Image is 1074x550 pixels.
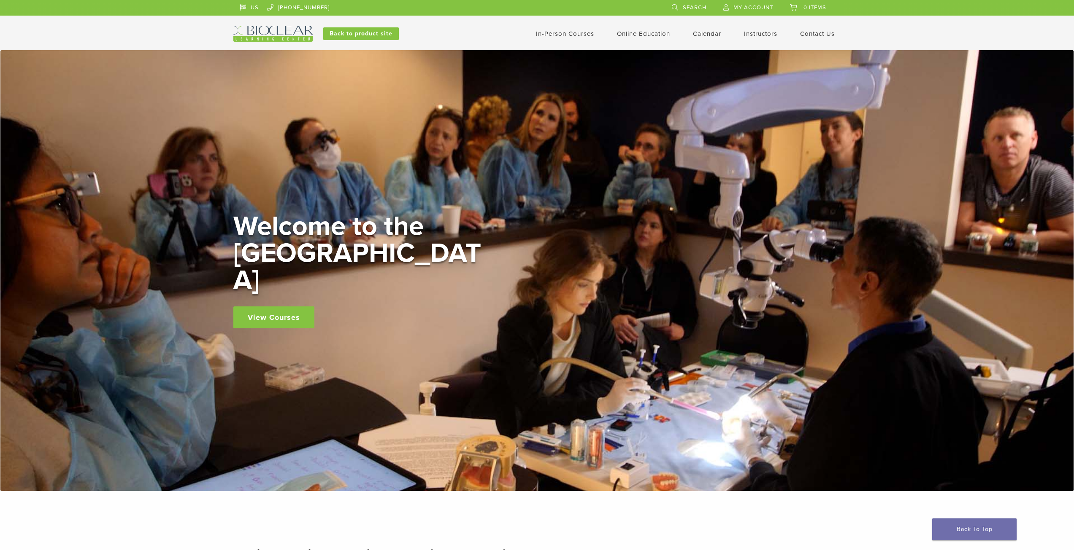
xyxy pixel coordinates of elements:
[800,30,835,38] a: Contact Us
[733,4,773,11] span: My Account
[803,4,826,11] span: 0 items
[233,306,314,328] a: View Courses
[932,518,1017,540] a: Back To Top
[233,26,313,42] img: Bioclear
[536,30,594,38] a: In-Person Courses
[683,4,706,11] span: Search
[323,27,399,40] a: Back to product site
[693,30,721,38] a: Calendar
[617,30,670,38] a: Online Education
[233,213,487,294] h2: Welcome to the [GEOGRAPHIC_DATA]
[744,30,777,38] a: Instructors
